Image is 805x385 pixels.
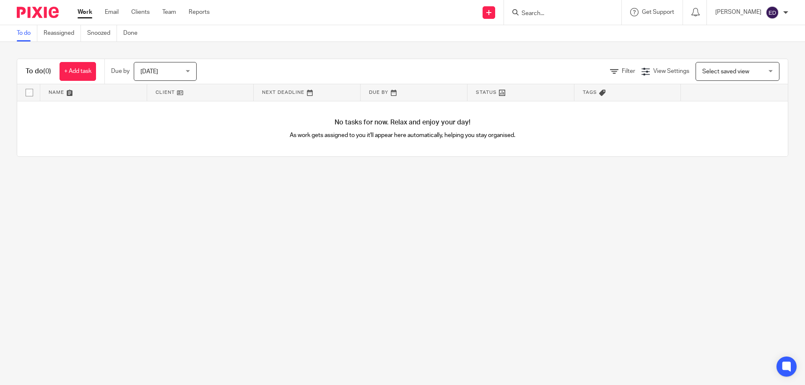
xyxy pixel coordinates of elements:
[715,8,761,16] p: [PERSON_NAME]
[43,68,51,75] span: (0)
[766,6,779,19] img: svg%3E
[123,25,144,41] a: Done
[78,8,92,16] a: Work
[17,7,59,18] img: Pixie
[189,8,210,16] a: Reports
[131,8,150,16] a: Clients
[17,118,788,127] h4: No tasks for now. Relax and enjoy your day!
[26,67,51,76] h1: To do
[521,10,596,18] input: Search
[702,69,749,75] span: Select saved view
[162,8,176,16] a: Team
[622,68,635,74] span: Filter
[111,67,130,75] p: Due by
[17,25,37,41] a: To do
[642,9,674,15] span: Get Support
[140,69,158,75] span: [DATE]
[87,25,117,41] a: Snoozed
[210,131,595,140] p: As work gets assigned to you it'll appear here automatically, helping you stay organised.
[653,68,689,74] span: View Settings
[44,25,81,41] a: Reassigned
[60,62,96,81] a: + Add task
[105,8,119,16] a: Email
[583,90,597,95] span: Tags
